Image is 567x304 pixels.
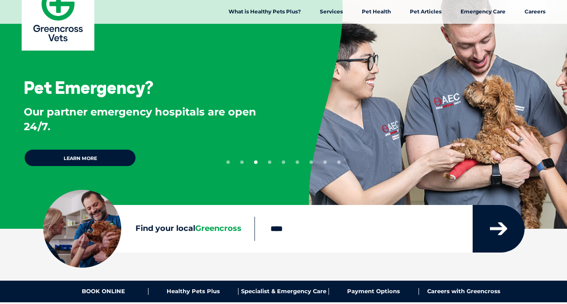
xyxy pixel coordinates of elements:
[240,160,244,164] button: 2 of 9
[24,79,154,96] h3: Pet Emergency?
[296,160,299,164] button: 6 of 9
[58,288,148,295] a: BOOK ONLINE
[309,160,313,164] button: 7 of 9
[268,160,271,164] button: 4 of 9
[329,288,419,295] a: Payment Options
[43,222,255,235] label: Find your local
[148,288,238,295] a: Healthy Pets Plus
[24,105,280,134] p: Our partner emergency hospitals are open 24/7.
[254,160,258,164] button: 3 of 9
[337,160,341,164] button: 9 of 9
[282,160,285,164] button: 5 of 9
[24,149,136,167] a: Learn more
[226,160,230,164] button: 1 of 9
[238,288,329,295] a: Specialist & Emergency Care
[323,160,327,164] button: 8 of 9
[195,224,242,233] span: Greencross
[419,288,509,295] a: Careers with Greencross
